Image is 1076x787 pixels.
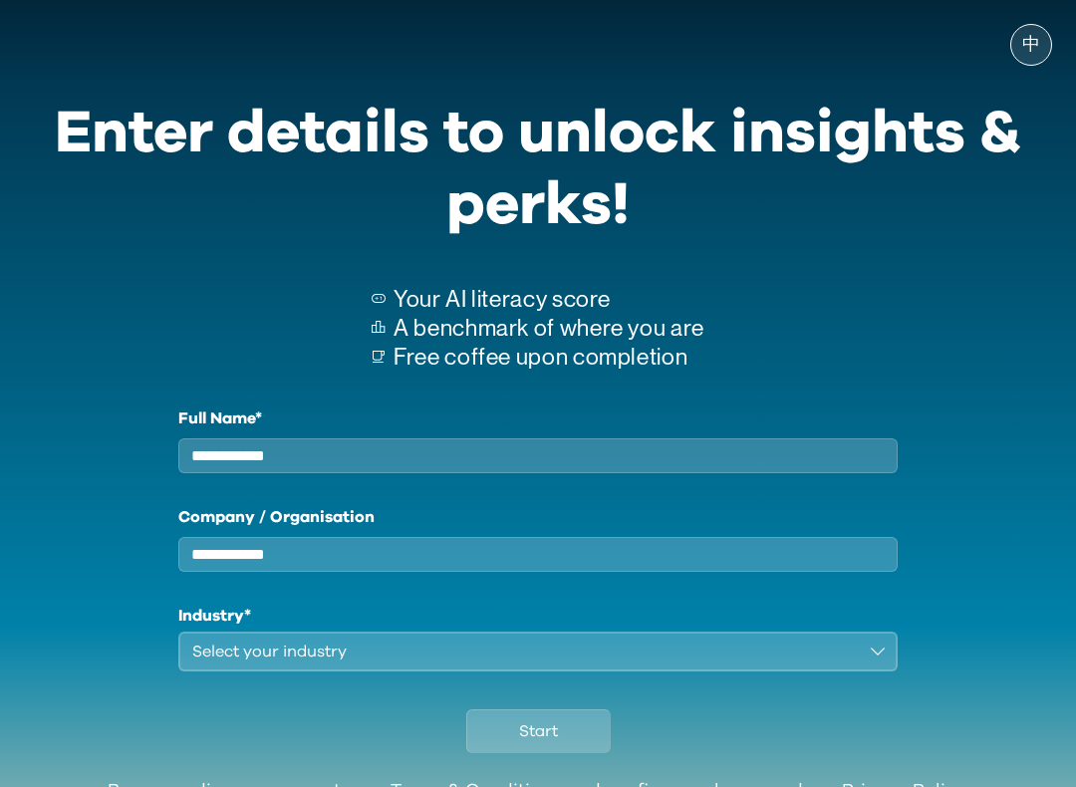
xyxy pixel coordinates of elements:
[1022,35,1040,55] span: 中
[466,709,611,753] button: Start
[394,343,704,372] p: Free coffee upon completion
[192,640,856,663] div: Select your industry
[178,406,898,430] label: Full Name*
[24,86,1052,253] div: Enter details to unlock insights & perks!
[394,285,704,314] p: Your AI literacy score
[519,719,558,743] span: Start
[178,505,898,529] label: Company / Organisation
[178,604,898,628] h1: Industry*
[178,632,898,671] button: Select your industry
[394,314,704,343] p: A benchmark of where you are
